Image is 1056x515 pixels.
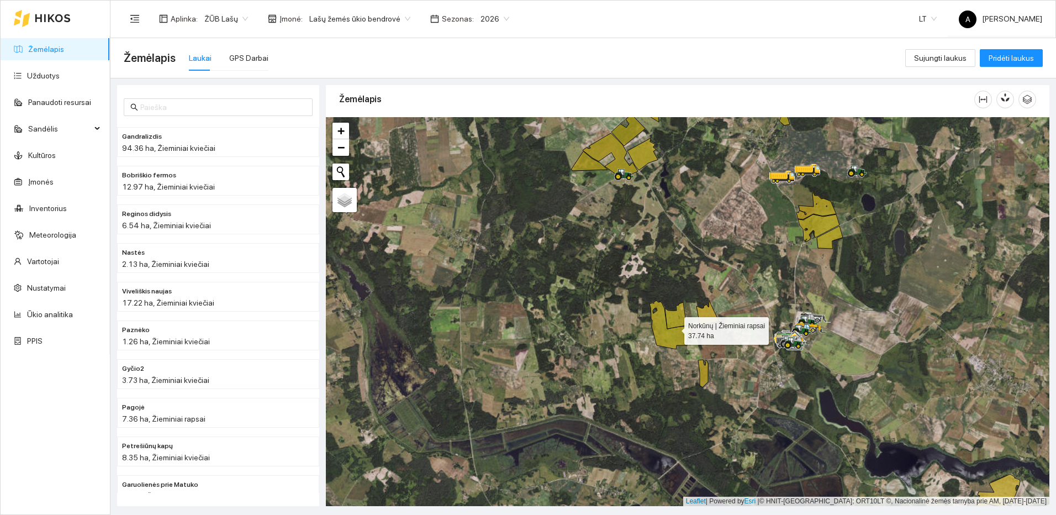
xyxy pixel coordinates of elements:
a: PPIS [27,337,43,345]
span: Gyčio2 [122,364,144,374]
span: LT [919,10,937,27]
span: calendar [430,14,439,23]
a: Pridėti laukus [980,54,1043,62]
span: Lašų žemės ūkio bendrovė [309,10,410,27]
span: Sezonas : [442,13,474,25]
div: | Powered by © HNIT-[GEOGRAPHIC_DATA]; ORT10LT ©, Nacionalinė žemės tarnyba prie AM, [DATE]-[DATE] [683,497,1049,506]
span: Nastės [122,248,145,258]
span: 2.13 ha, Žieminiai kviečiai [122,260,209,269]
span: 12.97 ha, Žieminiai kviečiai [122,182,215,191]
a: Zoom out [332,139,349,156]
a: Užduotys [27,71,60,80]
a: Žemėlapis [28,45,64,54]
button: menu-fold [124,8,146,30]
a: Kultūros [28,151,56,160]
span: 3.73 ha, Žieminiai kviečiai [122,376,209,385]
button: Pridėti laukus [980,49,1043,67]
button: Initiate a new search [332,164,349,180]
span: [PERSON_NAME] [959,14,1042,23]
a: Inventorius [29,204,67,213]
div: Žemėlapis [339,83,974,115]
span: Garuolienės prie Matuko [122,480,198,490]
a: Įmonės [28,177,54,186]
a: Vartotojai [27,257,59,266]
a: Panaudoti resursai [28,98,91,107]
span: shop [268,14,277,23]
span: 6.54 ha, Žieminiai kviečiai [122,221,211,230]
span: − [337,140,345,154]
span: Petrešiūnų kapų [122,441,173,451]
a: Meteorologija [29,230,76,239]
span: Paznėko [122,325,150,335]
span: Sujungti laukus [914,52,967,64]
span: 94.36 ha, Žieminiai kviečiai [122,144,215,153]
span: + [337,124,345,138]
span: Gandralizdis [122,132,162,142]
a: Zoom in [332,123,349,139]
span: Viveliškis naujas [122,286,172,297]
span: 8.35 ha, Žieminiai kviečiai [122,453,210,462]
span: Įmonė : [279,13,303,25]
span: search [130,103,138,111]
span: ŽŪB Lašų [204,10,248,27]
button: column-width [974,91,992,108]
div: Laukai [189,52,212,64]
span: Bobriškio fermos [122,170,176,181]
a: Nustatymai [27,283,66,292]
span: A [965,10,970,28]
span: 2026 [481,10,509,27]
span: 17.22 ha, Žieminiai kviečiai [122,298,214,307]
span: | [758,497,759,505]
a: Leaflet [686,497,706,505]
span: Žemėlapis [124,49,176,67]
a: Sujungti laukus [905,54,975,62]
span: layout [159,14,168,23]
span: 1.26 ha, Žieminiai kviečiai [122,337,210,346]
a: Layers [332,188,357,212]
span: 5.2 ha, Žieminiai kviečiai [122,492,205,501]
span: menu-fold [130,14,140,24]
span: Reginos didysis [122,209,171,219]
span: column-width [975,95,991,104]
span: Pagojė [122,402,145,413]
button: Sujungti laukus [905,49,975,67]
span: Sandėlis [28,118,91,140]
span: 7.36 ha, Žieminiai rapsai [122,414,205,423]
div: GPS Darbai [229,52,268,64]
a: Ūkio analitika [27,310,73,319]
input: Paieška [140,101,306,113]
span: Aplinka : [171,13,198,25]
span: Pridėti laukus [989,52,1034,64]
a: Esri [745,497,756,505]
